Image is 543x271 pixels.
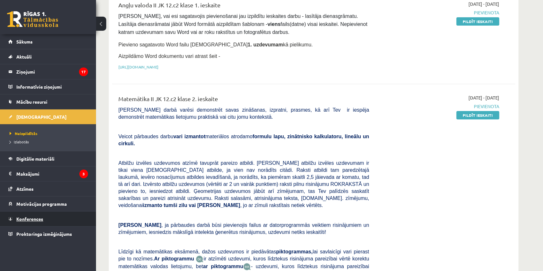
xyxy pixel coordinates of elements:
a: Pildīt ieskaiti [456,111,499,119]
div: Matemātika II JK 12.c2 klase 2. ieskaite [118,94,369,106]
span: Mācību resursi [16,99,47,105]
span: Neizpildītās [10,131,37,136]
span: Proktoringa izmēģinājums [16,231,72,237]
legend: Informatīvie ziņojumi [16,79,88,94]
a: Neizpildītās [10,131,90,136]
strong: viens [268,21,281,27]
span: Veicot pārbaudes darbu materiālos atrodamo [118,134,369,146]
a: Konferences [8,211,88,226]
span: , ja pārbaudes darbā būsi pievienojis failus ar datorprogrammās veiktiem risinājumiem un zīmējumi... [118,222,369,235]
legend: Ziņojumi [16,64,88,79]
a: Digitālie materiāli [8,151,88,166]
a: [DEMOGRAPHIC_DATA] [8,109,88,124]
span: Digitālie materiāli [16,156,54,162]
span: [DEMOGRAPHIC_DATA] [16,114,67,120]
a: Informatīvie ziņojumi [8,79,88,94]
a: Proktoringa izmēģinājums [8,227,88,241]
span: [PERSON_NAME], vai esi sagatavojis pievienošanai jau izpildītu ieskaites darbu - lasītāja dienasg... [118,13,369,35]
span: Konferences [16,216,43,222]
a: Motivācijas programma [8,196,88,211]
i: 3 [79,170,88,178]
i: 17 [79,68,88,76]
div: Angļu valoda II JK 12.c2 klase 1. ieskaite [118,1,369,12]
b: vari izmantot [173,134,205,139]
span: Sākums [16,39,33,44]
b: tumši zilu vai [PERSON_NAME] [164,203,240,208]
a: Sākums [8,34,88,49]
span: Aktuāli [16,54,32,60]
b: izmanto [143,203,162,208]
a: Atzīmes [8,181,88,196]
b: ar piktogrammu [203,264,243,269]
span: [PERSON_NAME] darbā varēsi demonstrēt savas zināšanas, izpratni, prasmes, kā arī Tev ir iespēja d... [118,107,369,120]
span: Atbilžu izvēles uzdevumos atzīmē tavuprāt pareizo atbildi. [PERSON_NAME] atbilžu izvēles uzdevuma... [118,160,369,208]
a: Mācību resursi [8,94,88,109]
span: [DATE] - [DATE] [468,94,499,101]
span: Līdzīgi kā matemātikas eksāmenā, dažos uzdevumos ir piedāvātas lai savlaicīgi vari pierast pie to... [118,249,369,261]
span: Aizpildāmo Word dokumentu vari atrast šeit - [118,53,220,59]
span: Pievienota [379,9,499,16]
a: [URL][DOMAIN_NAME] [118,64,158,69]
span: Atzīmes [16,186,34,192]
b: Ar piktogrammu [154,256,194,261]
a: Pildīt ieskaiti [456,17,499,26]
a: Maksājumi3 [8,166,88,181]
img: JfuEzvunn4EvwAAAAASUVORK5CYII= [196,255,204,263]
span: [DATE] - [DATE] [468,1,499,7]
img: wKvN42sLe3LLwAAAABJRU5ErkJggg== [243,263,251,270]
a: Izlabotās [10,139,90,145]
strong: 1. uzdevumam [248,42,283,47]
a: Ziņojumi17 [8,64,88,79]
span: Pievienota [379,103,499,110]
span: ir atzīmēti uzdevumi, kuros līdztekus risinājuma pareizībai vērtē korektu matemātikas valodas lie... [118,256,369,269]
span: Izlabotās [10,139,29,144]
legend: Maksājumi [16,166,88,181]
span: [PERSON_NAME] [118,222,161,228]
span: Pievieno sagatavoto Word failu [DEMOGRAPHIC_DATA] kā pielikumu. [118,42,313,47]
b: formulu lapu, zinātnisko kalkulatoru, lineālu un cirkuli. [118,134,369,146]
a: Aktuāli [8,49,88,64]
a: Rīgas 1. Tālmācības vidusskola [7,11,58,27]
span: Motivācijas programma [16,201,67,207]
b: piktogrammas, [276,249,313,254]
